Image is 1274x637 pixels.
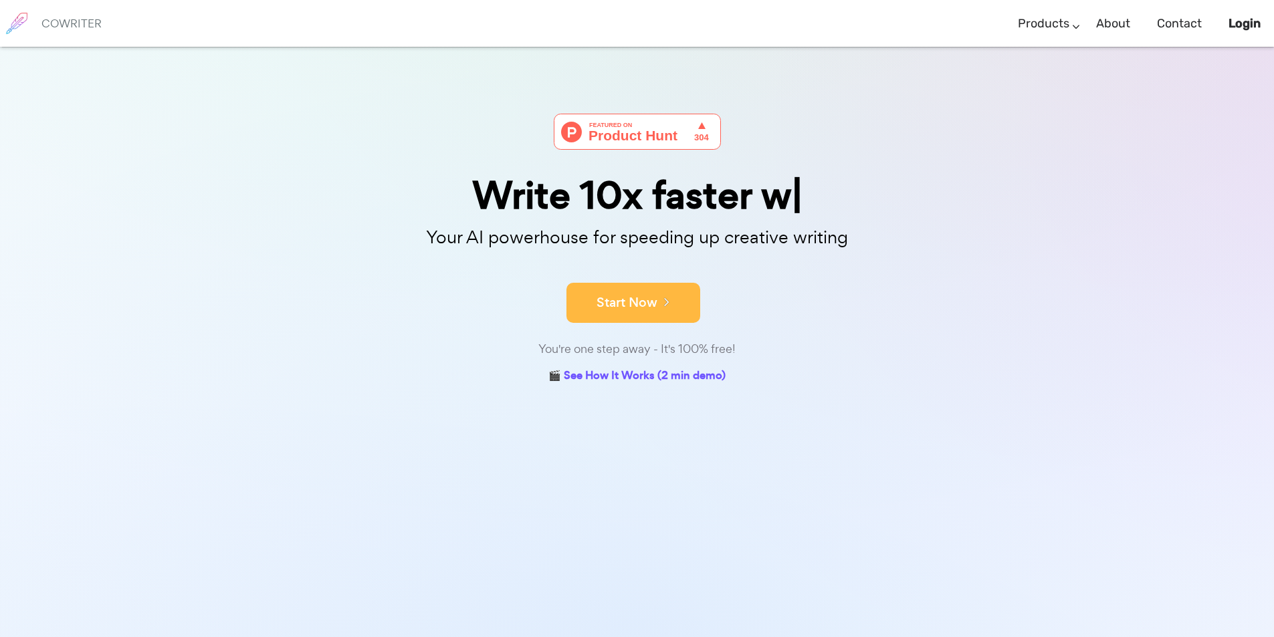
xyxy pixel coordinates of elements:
div: Write 10x faster w [303,176,972,215]
div: You're one step away - It's 100% free! [303,340,972,359]
button: Start Now [566,283,700,323]
img: Cowriter - Your AI buddy for speeding up creative writing | Product Hunt [554,114,721,150]
a: Login [1229,4,1261,43]
a: Contact [1157,4,1202,43]
a: Products [1018,4,1069,43]
a: 🎬 See How It Works (2 min demo) [548,366,726,387]
h6: COWRITER [41,17,102,29]
p: Your AI powerhouse for speeding up creative writing [303,223,972,252]
a: About [1096,4,1130,43]
b: Login [1229,16,1261,31]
